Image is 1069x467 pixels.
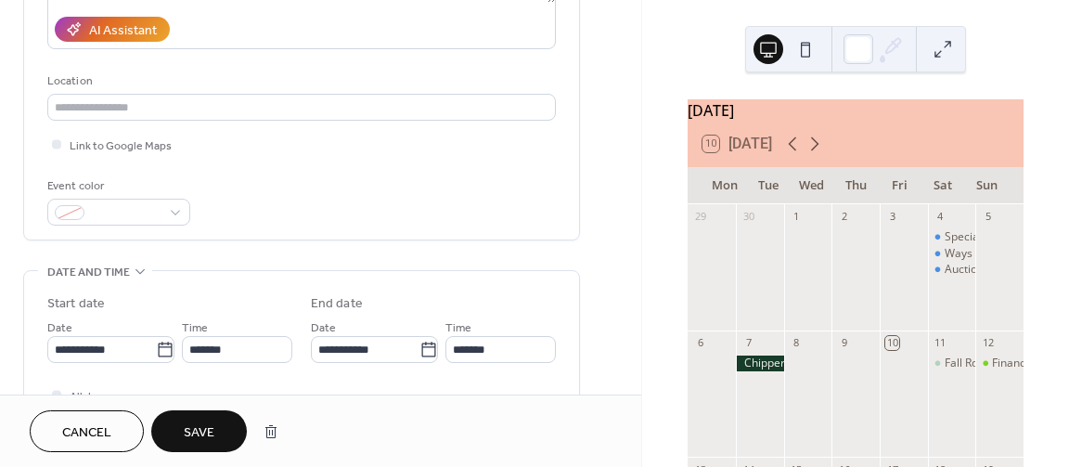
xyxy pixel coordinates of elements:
[945,229,1026,245] div: Special Projects
[182,318,208,338] span: Time
[928,246,976,262] div: Ways and Means Marianna's Hoagie's Sale
[311,294,363,314] div: End date
[741,210,755,224] div: 30
[693,210,707,224] div: 29
[928,356,976,371] div: Fall Round up Thanksgiving Dinner
[965,167,1009,204] div: Sun
[837,336,851,350] div: 9
[151,410,247,452] button: Save
[746,167,790,204] div: Tue
[62,423,111,443] span: Cancel
[790,210,804,224] div: 1
[878,167,921,204] div: Fri
[741,336,755,350] div: 7
[47,318,72,338] span: Date
[693,336,707,350] div: 6
[975,356,1024,371] div: Finance Meeting
[981,210,995,224] div: 5
[30,410,144,452] button: Cancel
[885,336,899,350] div: 10
[702,167,746,204] div: Mon
[837,210,851,224] div: 2
[921,167,965,204] div: Sat
[834,167,878,204] div: Thu
[934,336,947,350] div: 11
[790,336,804,350] div: 8
[934,210,947,224] div: 4
[311,318,336,338] span: Date
[445,318,471,338] span: Time
[885,210,899,224] div: 3
[47,176,187,196] div: Event color
[790,167,833,204] div: Wed
[928,229,976,245] div: Special Projects
[928,262,976,278] div: Auction
[47,71,552,91] div: Location
[184,423,214,443] span: Save
[89,21,157,41] div: AI Assistant
[47,294,105,314] div: Start date
[55,17,170,42] button: AI Assistant
[736,356,784,371] div: Chipper Day
[688,99,1024,122] div: [DATE]
[945,262,984,278] div: Auction
[47,263,130,282] span: Date and time
[70,136,172,156] span: Link to Google Maps
[70,387,102,407] span: All day
[981,336,995,350] div: 12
